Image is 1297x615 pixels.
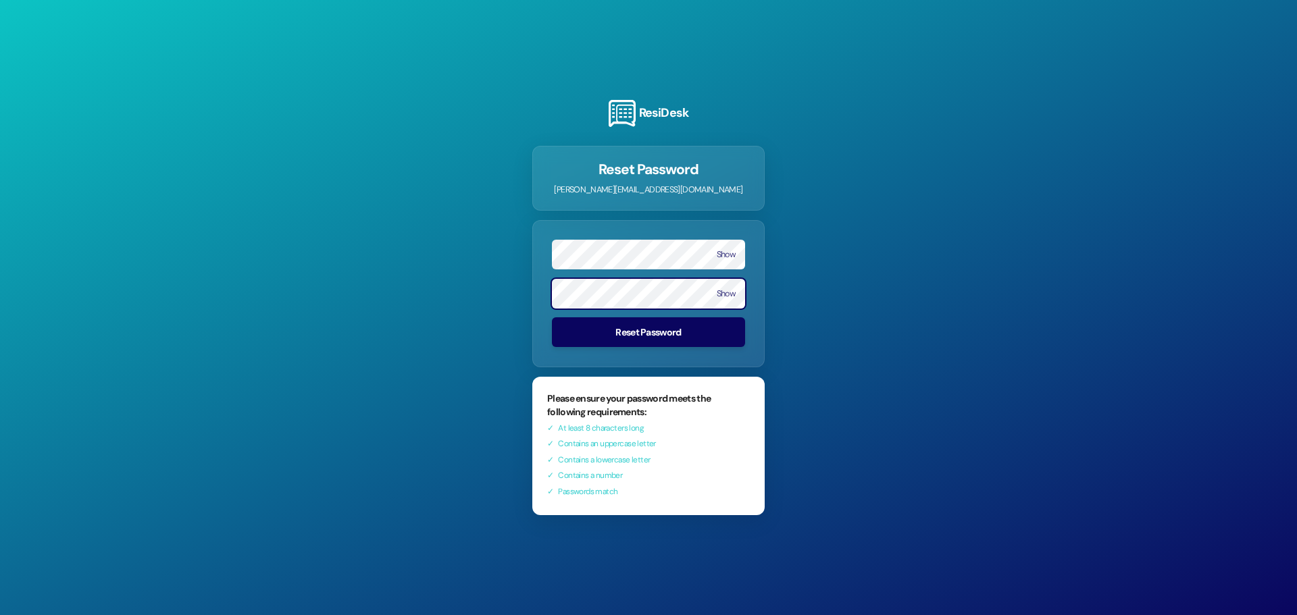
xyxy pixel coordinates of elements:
b: Please ensure your password meets the following requirements: [547,392,711,418]
div: Passwords match [547,485,750,498]
h3: ResiDesk [639,105,688,121]
img: ResiDesk Logo [609,100,636,127]
div: At least 8 characters long [547,421,750,435]
div: Contains a lowercase letter [547,453,750,466]
button: Reset Password [552,317,745,347]
p: [PERSON_NAME][EMAIL_ADDRESS][DOMAIN_NAME] [547,184,750,196]
button: Show [717,250,736,259]
h1: Reset Password [547,161,750,179]
div: Contains a number [547,469,750,482]
div: Contains an uppercase letter [547,437,750,450]
button: Show [717,289,736,298]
